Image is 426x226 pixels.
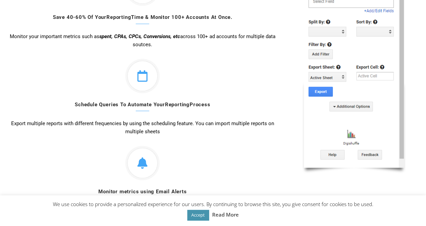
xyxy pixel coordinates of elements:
a: Accept [187,210,209,220]
h4: Monitor metrics using Email Alerts [7,189,278,198]
b: Reporting [165,102,190,108]
iframe: Chat Widget [392,194,426,226]
h4: Schedule Queries To Automate Your Process [7,102,278,111]
a: Read More [212,210,239,219]
p: Export multiple reports with different frequencies by using the scheduling feature. You can impor... [7,119,278,136]
p: Monitor your important metrics such as across 100+ ad accounts for multiple data soutces. [7,32,278,49]
h4: Save 40-60% Of Your Time & Monitor 100+ Accounts At Once. [7,14,278,24]
i: spent, CPAs, CPCs, Conversions, etc [99,33,180,39]
b: Reporting [106,14,131,20]
span: We use cookies to provide a personalized experience for our users. By continuing to browse this s... [53,201,373,218]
